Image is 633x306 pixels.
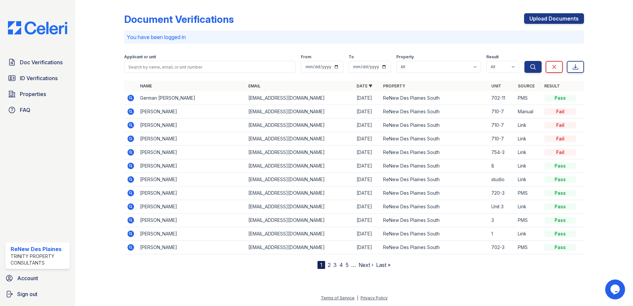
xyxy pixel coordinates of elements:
td: [EMAIL_ADDRESS][DOMAIN_NAME] [246,105,354,119]
a: ID Verifications [5,72,70,85]
td: ReNew Des Plaines South [380,132,489,146]
td: [PERSON_NAME] [137,200,246,214]
div: Pass [544,95,576,101]
td: 1 [489,227,515,241]
a: Result [544,83,560,88]
td: Unit 3 [489,200,515,214]
label: To [349,54,354,60]
div: Pass [544,203,576,210]
div: Fail [544,122,576,128]
td: [DATE] [354,91,380,105]
a: Account [3,272,73,285]
td: Link [515,227,542,241]
a: 5 [346,262,349,268]
div: Fail [544,135,576,142]
td: ReNew Des Plaines South [380,241,489,254]
td: ReNew Des Plaines South [380,186,489,200]
div: ReNew Des Plaines [11,245,67,253]
td: 710-7 [489,132,515,146]
a: Doc Verifications [5,56,70,69]
td: ReNew Des Plaines South [380,119,489,132]
input: Search by name, email, or unit number [124,61,296,73]
td: [PERSON_NAME] [137,159,246,173]
a: Email [248,83,261,88]
a: 2 [328,262,331,268]
span: Sign out [17,290,37,298]
a: Name [140,83,152,88]
td: [EMAIL_ADDRESS][DOMAIN_NAME] [246,241,354,254]
td: ReNew Des Plaines South [380,200,489,214]
label: Result [486,54,499,60]
td: [DATE] [354,159,380,173]
td: ReNew Des Plaines South [380,105,489,119]
td: 710-7 [489,119,515,132]
td: PMS [515,214,542,227]
td: Link [515,159,542,173]
td: 754-3 [489,146,515,159]
td: 8 [489,159,515,173]
td: [PERSON_NAME] [137,132,246,146]
td: [PERSON_NAME] [137,173,246,186]
td: [EMAIL_ADDRESS][DOMAIN_NAME] [246,159,354,173]
td: ReNew Des Plaines South [380,159,489,173]
td: [EMAIL_ADDRESS][DOMAIN_NAME] [246,214,354,227]
span: FAQ [20,106,30,114]
span: ID Verifications [20,74,58,82]
td: ReNew Des Plaines South [380,214,489,227]
td: [PERSON_NAME] [137,186,246,200]
td: Link [515,200,542,214]
iframe: chat widget [605,280,626,299]
td: [PERSON_NAME] [137,214,246,227]
a: Date ▼ [357,83,372,88]
a: Property [383,83,405,88]
div: Fail [544,149,576,156]
td: [PERSON_NAME] [137,105,246,119]
td: [DATE] [354,227,380,241]
td: [PERSON_NAME] [137,227,246,241]
a: Sign out [3,287,73,301]
td: ReNew Des Plaines South [380,146,489,159]
a: FAQ [5,103,70,117]
td: PMS [515,241,542,254]
td: [EMAIL_ADDRESS][DOMAIN_NAME] [246,227,354,241]
td: German [PERSON_NAME] [137,91,246,105]
a: Upload Documents [524,13,584,24]
div: Pass [544,190,576,196]
td: Link [515,132,542,146]
a: Next › [359,262,373,268]
td: [EMAIL_ADDRESS][DOMAIN_NAME] [246,91,354,105]
div: | [357,295,358,300]
td: [DATE] [354,119,380,132]
a: Unit [491,83,501,88]
td: [EMAIL_ADDRESS][DOMAIN_NAME] [246,132,354,146]
td: [EMAIL_ADDRESS][DOMAIN_NAME] [246,146,354,159]
td: [DATE] [354,132,380,146]
div: Fail [544,108,576,115]
label: From [301,54,311,60]
td: studio [489,173,515,186]
a: 3 [333,262,337,268]
div: 1 [317,261,325,269]
td: ReNew Des Plaines South [380,227,489,241]
td: 3 [489,214,515,227]
td: 702-11 [489,91,515,105]
td: [EMAIL_ADDRESS][DOMAIN_NAME] [246,173,354,186]
td: [EMAIL_ADDRESS][DOMAIN_NAME] [246,200,354,214]
td: PMS [515,91,542,105]
a: Properties [5,87,70,101]
td: Link [515,146,542,159]
td: [DATE] [354,146,380,159]
a: Last » [376,262,391,268]
td: ReNew Des Plaines South [380,173,489,186]
td: [PERSON_NAME] [137,241,246,254]
td: [DATE] [354,105,380,119]
a: Source [518,83,535,88]
span: Doc Verifications [20,58,63,66]
span: Properties [20,90,46,98]
img: CE_Logo_Blue-a8612792a0a2168367f1c8372b55b34899dd931a85d93a1a3d3e32e68fde9ad4.png [3,21,73,34]
td: [PERSON_NAME] [137,146,246,159]
span: Account [17,274,38,282]
td: [EMAIL_ADDRESS][DOMAIN_NAME] [246,119,354,132]
td: [DATE] [354,200,380,214]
